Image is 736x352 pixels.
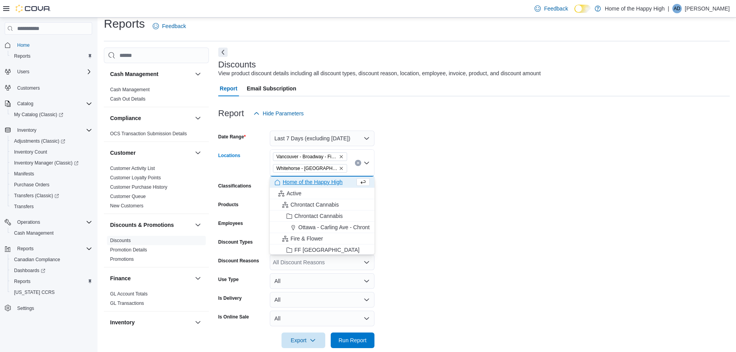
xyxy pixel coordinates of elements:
h3: Customer [110,149,135,157]
a: OCS Transaction Submission Details [110,131,187,136]
button: Inventory [110,318,192,326]
p: | [668,4,669,13]
span: Inventory Count [11,147,92,157]
span: Washington CCRS [11,288,92,297]
span: Users [14,67,92,76]
span: Canadian Compliance [14,256,60,263]
a: Cash Out Details [110,96,146,102]
div: Finance [104,289,209,311]
span: Operations [17,219,40,225]
button: All [270,292,374,308]
span: Chrontact Cannabis [294,212,343,220]
button: Customer [110,149,192,157]
input: Dark Mode [574,5,591,13]
a: New Customers [110,203,143,209]
button: Manifests [8,168,95,179]
button: Reports [14,244,37,253]
a: Promotions [110,256,134,262]
label: Classifications [218,183,251,189]
a: Purchase Orders [11,180,53,189]
a: Dashboards [8,265,95,276]
span: Catalog [14,99,92,108]
button: Cash Management [110,70,192,78]
button: Compliance [110,114,192,122]
a: GL Account Totals [110,291,148,297]
a: Feedback [150,18,189,34]
span: Reports [14,278,30,285]
span: Dashboards [14,267,45,274]
div: Compliance [104,129,209,142]
span: Active [287,189,301,197]
button: Next [218,48,228,57]
a: GL Transactions [110,301,144,306]
a: Customer Loyalty Points [110,175,161,180]
a: Adjustments (Classic) [8,136,95,147]
span: Customer Purchase History [110,184,168,190]
span: Manifests [11,169,92,179]
span: Adjustments (Classic) [11,136,92,146]
span: Reports [11,277,92,286]
span: Customer Activity List [110,165,155,172]
button: Reports [8,51,95,62]
span: Cash Management [110,87,150,93]
label: Use Type [218,276,239,283]
a: Discounts [110,238,131,243]
button: Run Report [331,333,374,348]
button: [US_STATE] CCRS [8,287,95,298]
button: Last 7 Days (excluding [DATE]) [270,131,374,146]
span: Whitehorse - Chilkoot Centre - Fire & Flower [273,164,347,173]
button: Discounts & Promotions [193,220,203,230]
button: Inventory [2,125,95,136]
span: Home of the Happy High [283,178,342,186]
label: Is Delivery [218,295,242,301]
button: Ottawa - Carling Ave - Chrontact Cannabis [270,222,374,233]
span: Catalog [17,101,33,107]
button: Reports [2,243,95,254]
span: Inventory Manager (Classic) [14,160,78,166]
span: Fire & Flower [290,235,323,242]
span: Whitehorse - [GEOGRAPHIC_DATA] - Fire & Flower [276,165,337,172]
span: Transfers [11,202,92,211]
div: Customer [104,164,209,214]
span: Cash Management [11,228,92,238]
a: Transfers (Classic) [11,191,62,200]
button: Transfers [8,201,95,212]
button: Reports [8,276,95,287]
span: Hide Parameters [263,110,304,117]
a: Inventory Manager (Classic) [11,158,82,168]
button: Finance [193,274,203,283]
span: Chrontact Cannabis [290,201,339,209]
span: Email Subscription [247,81,296,96]
a: Customer Activity List [110,166,155,171]
label: Is Online Sale [218,314,249,320]
a: Promotion Details [110,247,147,253]
span: Transfers (Classic) [11,191,92,200]
span: Inventory Count [14,149,47,155]
label: Employees [218,220,243,226]
h3: Discounts [218,60,256,69]
span: Inventory Manager (Classic) [11,158,92,168]
span: Reports [11,51,92,61]
span: Promotions [110,256,134,262]
span: My Catalog (Classic) [14,111,63,118]
button: Inventory [14,126,39,135]
h1: Reports [104,16,145,32]
button: Settings [2,302,95,314]
a: Reports [11,277,34,286]
h3: Discounts & Promotions [110,221,174,229]
span: AD [674,4,681,13]
span: Settings [14,303,92,313]
button: Customers [2,82,95,93]
span: Transfers (Classic) [14,193,59,199]
button: Open list of options [364,259,370,265]
a: [US_STATE] CCRS [11,288,58,297]
a: Cash Management [11,228,57,238]
button: Finance [110,274,192,282]
button: Cash Management [193,69,203,79]
div: Cash Management [104,85,209,107]
h3: Inventory [110,318,135,326]
button: Purchase Orders [8,179,95,190]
